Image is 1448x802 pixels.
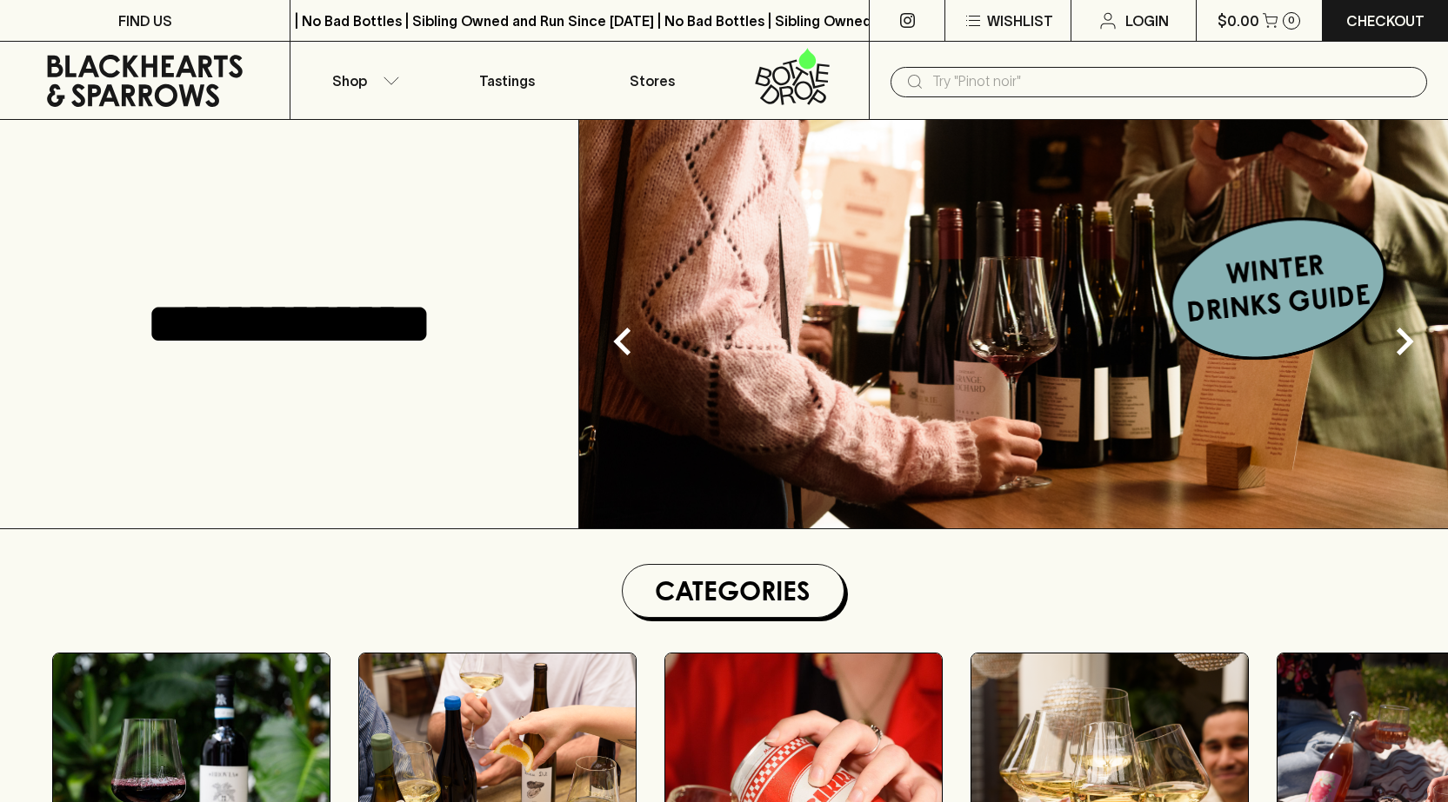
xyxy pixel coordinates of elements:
[588,307,657,376] button: Previous
[1370,307,1439,376] button: Next
[579,120,1448,528] img: optimise
[1125,10,1169,31] p: Login
[580,42,724,119] a: Stores
[1346,10,1425,31] p: Checkout
[435,42,579,119] a: Tastings
[290,42,435,119] button: Shop
[1218,10,1259,31] p: $0.00
[479,70,535,91] p: Tastings
[987,10,1053,31] p: Wishlist
[630,572,837,610] h1: Categories
[630,70,675,91] p: Stores
[1288,16,1295,25] p: 0
[932,68,1413,96] input: Try "Pinot noir"
[332,70,367,91] p: Shop
[118,10,172,31] p: FIND US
